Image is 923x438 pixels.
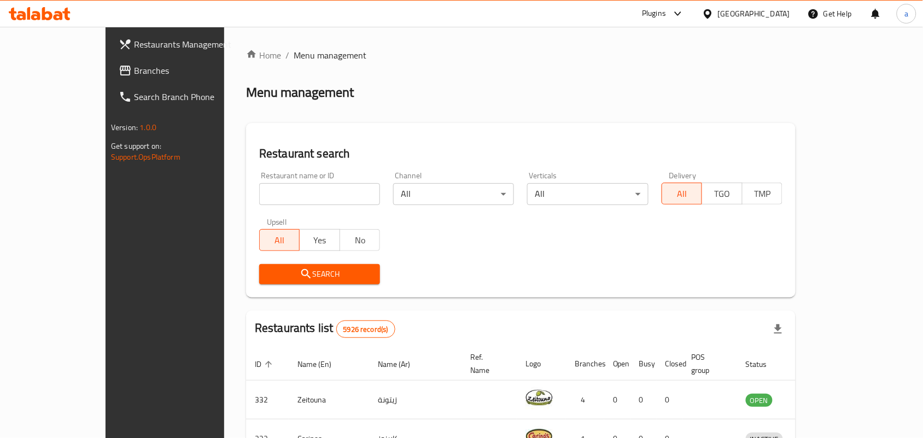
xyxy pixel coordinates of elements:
span: Menu management [294,49,366,62]
th: Closed [657,347,683,381]
span: OPEN [746,394,773,407]
h2: Menu management [246,84,354,101]
nav: breadcrumb [246,49,796,62]
div: All [527,183,648,205]
li: / [285,49,289,62]
input: Search for restaurant name or ID.. [259,183,380,205]
span: Yes [304,232,335,248]
a: Search Branch Phone [110,84,260,110]
span: a [904,8,908,20]
td: 0 [657,381,683,419]
td: 4 [566,381,604,419]
button: Yes [299,229,340,251]
th: Logo [517,347,566,381]
span: Get support on: [111,139,161,153]
button: TMP [742,183,782,205]
span: Name (En) [297,358,346,371]
span: Branches [134,64,251,77]
span: Ref. Name [470,351,504,377]
a: Support.OpsPlatform [111,150,180,164]
a: Restaurants Management [110,31,260,57]
button: All [259,229,300,251]
div: [GEOGRAPHIC_DATA] [718,8,790,20]
span: 5926 record(s) [337,324,395,335]
label: Upsell [267,218,287,226]
td: 0 [630,381,657,419]
th: Branches [566,347,604,381]
td: 332 [246,381,289,419]
a: Branches [110,57,260,84]
button: TGO [702,183,742,205]
td: Zeitouna [289,381,369,419]
div: Plugins [642,7,666,20]
div: Total records count [336,320,395,338]
th: Busy [630,347,657,381]
th: Open [604,347,630,381]
a: Home [246,49,281,62]
span: Name (Ar) [378,358,424,371]
span: TGO [706,186,738,202]
td: 0 [604,381,630,419]
span: Search Branch Phone [134,90,251,103]
div: Export file [765,316,791,342]
span: Status [746,358,781,371]
span: No [344,232,376,248]
span: Search [268,267,371,281]
label: Delivery [669,172,697,179]
td: زيتونة [369,381,461,419]
h2: Restaurants list [255,320,395,338]
span: All [667,186,698,202]
button: No [340,229,380,251]
span: All [264,232,295,248]
button: Search [259,264,380,284]
span: ID [255,358,276,371]
span: POS group [692,351,724,377]
span: TMP [747,186,778,202]
img: Zeitouna [525,384,553,411]
button: All [662,183,702,205]
span: 1.0.0 [139,120,156,135]
span: Restaurants Management [134,38,251,51]
span: Version: [111,120,138,135]
h2: Restaurant search [259,145,782,162]
div: All [393,183,514,205]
